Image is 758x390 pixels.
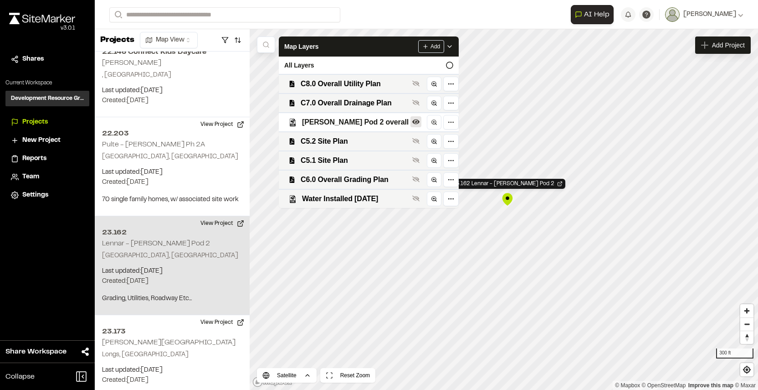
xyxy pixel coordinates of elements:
button: [PERSON_NAME] [665,7,743,22]
a: Mapbox [615,382,640,389]
a: Maxar [735,382,756,389]
a: New Project [11,135,84,146]
span: C6.0 Overall Grading Plan [301,174,409,185]
img: kml_black_icon64.png [289,195,297,203]
p: Created: [DATE] [102,177,242,187]
h2: [PERSON_NAME] [102,60,161,66]
button: Hide layer [410,116,421,127]
p: Projects [100,34,134,47]
button: View Project [195,117,250,132]
a: Zoom to layer [427,192,441,206]
h2: [PERSON_NAME][GEOGRAPHIC_DATA] [102,339,236,346]
h2: 22.203 [102,128,242,139]
span: Collapse [5,371,35,382]
span: Projects [22,117,48,127]
p: [GEOGRAPHIC_DATA], [GEOGRAPHIC_DATA] [102,152,242,162]
div: Open Project [450,179,565,189]
a: Zoom to layer [427,134,441,149]
span: New Project [22,135,61,146]
a: Zoom to layer [427,153,441,168]
a: Projects [11,117,84,127]
a: Zoom to layer [427,115,441,130]
span: [PERSON_NAME] [683,10,736,20]
div: 300 ft [716,348,753,359]
canvas: Map [250,29,758,390]
p: Last updated: [DATE] [102,86,242,96]
span: C5.1 Site Plan [301,155,409,166]
a: Team [11,172,84,182]
span: Reports [22,154,46,164]
p: Last updated: [DATE] [102,365,242,375]
button: Zoom out [740,317,753,331]
span: Settings [22,190,48,200]
span: Water Installed [DATE] [302,193,409,204]
button: View Project [195,315,250,330]
h3: Development Resource Group [11,94,84,103]
p: Longs, [GEOGRAPHIC_DATA] [102,350,242,360]
button: Reset Zoom [320,368,375,383]
button: Show layer [410,97,421,108]
span: AI Help [584,9,609,20]
span: C5.2 Site Plan [301,136,409,147]
button: Satellite [257,368,317,383]
button: Reset bearing to north [740,331,753,344]
button: Show layer [410,155,421,166]
div: All Layers [279,57,459,74]
a: Map feedback [688,382,733,389]
span: Add [430,42,440,51]
p: Created: [DATE] [102,276,242,286]
a: Zoom to layer [427,77,441,91]
p: Created: [DATE] [102,375,242,385]
span: Add Project [712,41,745,50]
h2: Lennar - [PERSON_NAME] Pod 2 [102,240,210,247]
p: , [GEOGRAPHIC_DATA] [102,70,242,80]
span: Map Layers [284,42,318,52]
a: Mapbox logo [252,377,292,387]
div: Map marker [501,192,514,206]
span: Reset bearing to north [740,331,753,344]
button: Show layer [410,174,421,185]
span: [PERSON_NAME] Pod 2 overall [302,117,409,128]
button: Show layer [410,78,421,89]
a: OpenStreetMap [642,382,686,389]
p: 70 single family homes, w/ associated site work [102,195,242,205]
a: Shares [11,54,84,64]
h2: 22.148 Connect Kids Daycare [102,47,242,57]
span: Share Workspace [5,346,67,357]
button: View Project [195,216,250,231]
span: Zoom out [740,318,753,331]
a: Zoom to layer [427,96,441,110]
p: Current Workspace [5,79,89,87]
a: Reports [11,154,84,164]
h2: Pulte - [PERSON_NAME] Ph 2A [102,141,205,148]
img: kml_black_icon64.png [289,119,297,126]
p: Last updated: [DATE] [102,266,242,276]
a: Zoom to layer [427,172,441,187]
a: Settings [11,190,84,200]
span: Team [22,172,39,182]
span: C8.0 Overall Utility Plan [301,78,409,89]
button: Show layer [410,193,421,204]
button: Find my location [740,363,753,376]
button: Open AI Assistant [571,5,614,24]
div: Open AI Assistant [571,5,617,24]
p: Grading, Utilities, Roadway Etc... [102,294,242,304]
button: Add [418,40,444,53]
button: Search [109,7,126,22]
img: User [665,7,680,22]
span: C7.0 Overall Drainage Plan [301,98,409,109]
h2: 23.173 [102,326,242,337]
button: Zoom in [740,304,753,317]
p: Created: [DATE] [102,96,242,106]
h2: 23.162 [102,227,242,238]
p: [GEOGRAPHIC_DATA], [GEOGRAPHIC_DATA] [102,251,242,261]
span: Shares [22,54,44,64]
img: rebrand.png [9,13,75,24]
div: Oh geez...please don't... [9,24,75,32]
p: Last updated: [DATE] [102,167,242,177]
button: Show layer [410,135,421,146]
